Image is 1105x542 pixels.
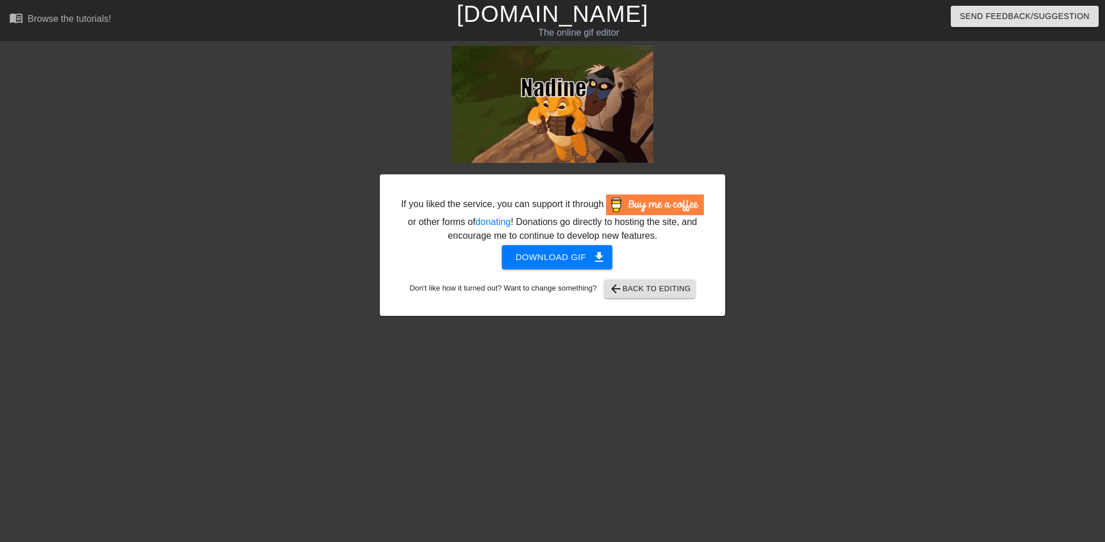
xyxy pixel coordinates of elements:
button: Back to Editing [604,280,696,298]
img: Buy Me A Coffee [606,194,704,215]
a: [DOMAIN_NAME] [456,1,648,26]
span: get_app [592,250,606,264]
span: arrow_back [609,282,623,296]
div: The online gif editor [374,26,783,40]
img: 4m3D1nlL.gif [452,45,653,163]
button: Download gif [502,245,613,269]
div: Don't like how it turned out? Want to change something? [398,280,707,298]
a: Browse the tutorials! [9,11,111,29]
button: Send Feedback/Suggestion [951,6,1099,27]
div: Browse the tutorials! [28,14,111,24]
span: Back to Editing [609,282,691,296]
div: If you liked the service, you can support it through or other forms of ! Donations go directly to... [400,194,705,243]
span: menu_book [9,11,23,25]
span: Download gif [516,250,599,265]
a: donating [475,217,510,227]
a: Download gif [493,251,613,261]
span: Send Feedback/Suggestion [960,9,1089,24]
